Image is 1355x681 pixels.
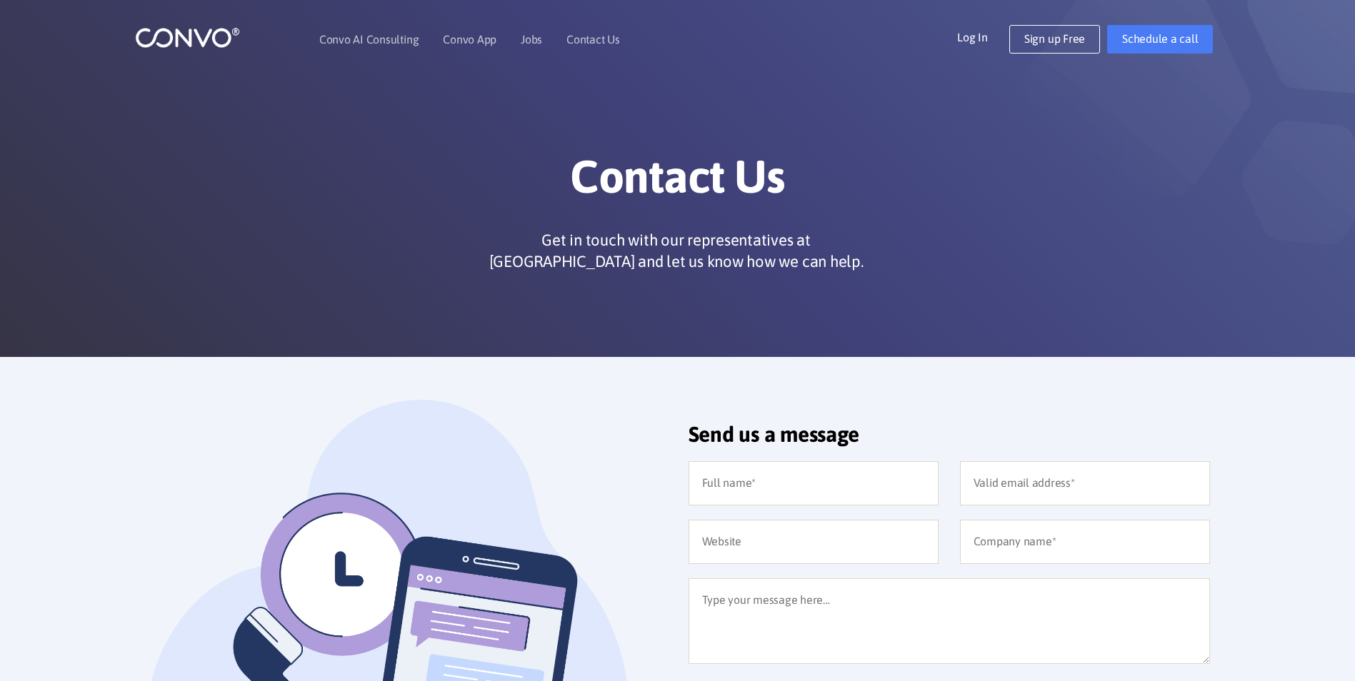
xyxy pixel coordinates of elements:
a: Log In [957,25,1009,48]
img: logo_1.png [135,26,240,49]
a: Convo App [443,34,496,45]
input: Website [689,520,939,564]
a: Convo AI Consulting [319,34,419,45]
a: Sign up Free [1009,25,1100,54]
input: Company name* [960,520,1210,564]
input: Valid email address* [960,461,1210,505]
p: Get in touch with our representatives at [GEOGRAPHIC_DATA] and let us know how we can help. [484,229,869,272]
h2: Send us a message [689,421,1210,458]
a: Schedule a call [1107,25,1213,54]
a: Contact Us [566,34,620,45]
input: Full name* [689,461,939,505]
h1: Contact Us [281,149,1074,215]
a: Jobs [521,34,542,45]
